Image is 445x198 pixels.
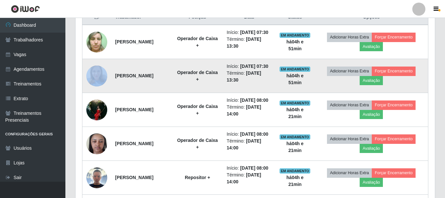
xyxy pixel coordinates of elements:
button: Avaliação [360,110,383,119]
li: Início: [227,29,271,36]
button: Adicionar Horas Extra [327,134,372,144]
li: Término: [227,104,271,117]
button: Avaliação [360,76,383,85]
button: Forçar Encerramento [372,134,416,144]
time: [DATE] 08:00 [240,98,268,103]
strong: Operador de Caixa + [177,138,218,150]
button: Avaliação [360,178,383,187]
button: Adicionar Horas Extra [327,168,372,177]
span: EM ANDAMENTO [280,67,311,72]
li: Término: [227,36,271,50]
span: EM ANDAMENTO [280,168,311,174]
button: Forçar Encerramento [372,67,416,76]
img: 1753462456105.jpeg [86,167,107,188]
time: [DATE] 07:30 [240,30,268,35]
strong: [PERSON_NAME] [115,39,153,44]
li: Término: [227,70,271,84]
li: Início: [227,63,271,70]
li: Início: [227,131,271,138]
strong: há 04 h e 21 min [286,175,303,187]
strong: [PERSON_NAME] [115,141,153,146]
strong: há 04 h e 21 min [286,141,303,153]
li: Término: [227,172,271,185]
img: 1734430327738.jpeg [86,130,107,158]
button: Forçar Encerramento [372,168,416,177]
button: Forçar Encerramento [372,33,416,42]
li: Término: [227,138,271,151]
img: CoreUI Logo [11,5,40,13]
li: Início: [227,165,271,172]
strong: Repositor + [185,175,210,180]
span: EM ANDAMENTO [280,33,311,38]
img: 1751968749933.jpeg [86,96,107,124]
button: Avaliação [360,144,383,153]
strong: há 04 h e 51 min [286,73,303,85]
time: [DATE] 08:00 [240,131,268,137]
strong: [PERSON_NAME] [115,73,153,78]
span: EM ANDAMENTO [280,100,311,106]
strong: Operador de Caixa + [177,70,218,82]
button: Adicionar Horas Extra [327,33,372,42]
strong: [PERSON_NAME] [115,175,153,180]
strong: [PERSON_NAME] [115,107,153,112]
strong: há 04 h e 21 min [286,107,303,119]
img: 1736227798292.jpeg [86,28,107,56]
button: Adicionar Horas Extra [327,100,372,110]
time: [DATE] 07:30 [240,64,268,69]
button: Avaliação [360,42,383,51]
strong: há 04 h e 51 min [286,39,303,51]
strong: Operador de Caixa + [177,36,218,48]
button: Adicionar Horas Extra [327,67,372,76]
li: Início: [227,97,271,104]
span: EM ANDAMENTO [280,134,311,140]
strong: Operador de Caixa + [177,104,218,116]
img: 1737673472908.jpeg [86,62,107,90]
time: [DATE] 08:00 [240,165,268,171]
button: Forçar Encerramento [372,100,416,110]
